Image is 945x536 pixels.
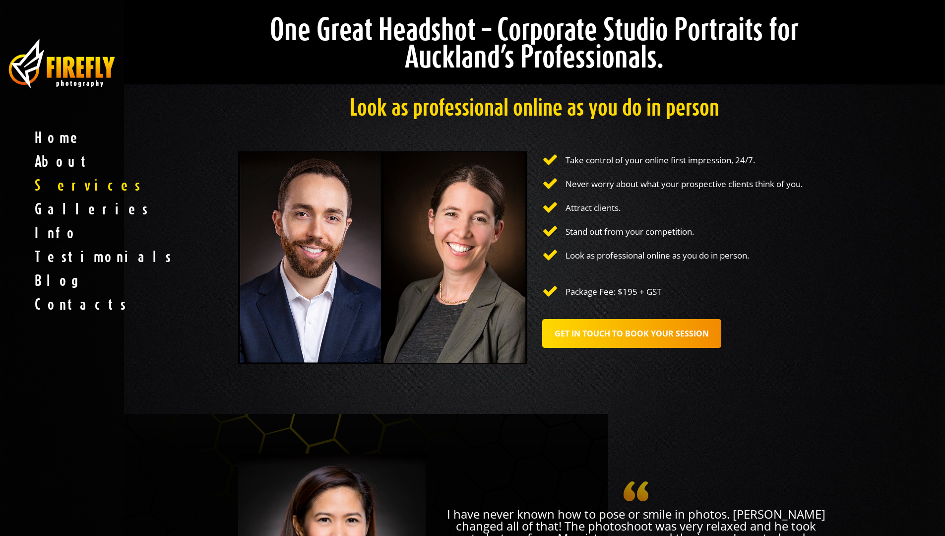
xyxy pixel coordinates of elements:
div: Stand out from your competition. [566,226,694,237]
div: Take control of your online first impression, 24/7. [566,155,755,165]
span: Look as professional online as you do in person [350,93,719,120]
img: business photography [7,37,117,90]
strong: GET IN TOUCH TO BOOK YOUR SESSION [555,328,709,339]
div: Never worry about what your prospective clients think of you. [566,179,803,189]
div: Package Fee: $195 + GST [566,286,661,297]
a: GET IN TOUCH TO BOOK YOUR SESSION [542,319,721,348]
div: Look as professional online as you do in person. [566,250,749,261]
h1: One Great Headshot – Corporate Studio Portraits for Auckland’s Professionals. [238,15,831,69]
div: Attract clients. [566,202,621,213]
